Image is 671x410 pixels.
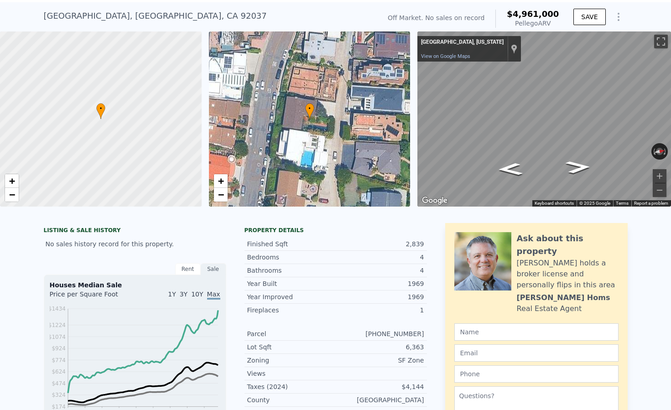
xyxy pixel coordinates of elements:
span: − [9,189,15,200]
div: Year Built [247,279,336,288]
span: + [218,175,224,187]
div: Bedrooms [247,253,336,262]
button: Toggle fullscreen view [654,35,668,48]
div: No sales history record for this property. [44,236,226,252]
span: + [9,175,15,187]
div: Pellego ARV [507,19,559,28]
tspan: $624 [52,368,66,375]
div: Lot Sqft [247,343,336,352]
span: − [218,189,224,200]
div: Price per Square Foot [50,290,135,304]
a: Report a problem [634,201,668,206]
a: Zoom out [214,188,228,202]
button: Rotate counterclockwise [651,143,656,160]
button: Keyboard shortcuts [535,200,574,207]
a: Zoom in [5,174,19,188]
span: 3Y [180,291,187,298]
span: • [305,104,314,113]
a: Zoom out [5,188,19,202]
path: Go South [487,160,533,178]
input: Name [454,323,619,341]
div: 4 [336,253,424,262]
div: LISTING & SALE HISTORY [44,227,226,236]
div: Bathrooms [247,266,336,275]
div: Property details [244,227,427,234]
div: 1969 [336,292,424,301]
tspan: $174 [52,404,66,410]
div: Street View [417,31,671,207]
a: Show location on map [511,44,517,54]
tspan: $1224 [48,322,65,328]
tspan: $474 [52,380,66,387]
tspan: $324 [52,392,66,398]
span: • [96,104,105,113]
div: $4,144 [336,382,424,391]
div: [GEOGRAPHIC_DATA] [336,395,424,405]
a: Terms (opens in new tab) [616,201,629,206]
tspan: $774 [52,357,66,363]
div: Sale [201,263,226,275]
div: Taxes (2024) [247,382,336,391]
button: Show Options [609,8,628,26]
tspan: $1434 [48,306,65,312]
div: [GEOGRAPHIC_DATA] , [GEOGRAPHIC_DATA] , CA 92037 [44,10,267,22]
input: Phone [454,365,619,383]
a: View on Google Maps [421,53,470,59]
div: Real Estate Agent [517,303,582,314]
div: [PHONE_NUMBER] [336,329,424,338]
button: SAVE [573,9,605,25]
div: Views [247,369,336,378]
div: [PERSON_NAME] Homs [517,292,610,303]
div: 1 [336,306,424,315]
div: Map [417,31,671,207]
input: Email [454,344,619,362]
a: Open this area in Google Maps (opens a new window) [420,195,450,207]
div: Rent [175,263,201,275]
div: Parcel [247,329,336,338]
span: Max [207,291,220,300]
div: County [247,395,336,405]
div: Houses Median Sale [50,280,220,290]
button: Zoom in [653,169,666,183]
button: Reset the view [651,146,668,156]
button: Rotate clockwise [663,143,668,160]
div: 6,363 [336,343,424,352]
tspan: $1074 [48,334,65,340]
path: Go North [555,158,602,176]
div: Finished Sqft [247,239,336,249]
span: © 2025 Google [579,201,610,206]
span: $4,961,000 [507,9,559,19]
button: Zoom out [653,183,666,197]
div: Year Improved [247,292,336,301]
div: • [305,103,314,119]
div: SF Zone [336,356,424,365]
tspan: $924 [52,345,66,352]
div: • [96,103,105,119]
div: 1969 [336,279,424,288]
div: [GEOGRAPHIC_DATA], [US_STATE] [421,39,504,46]
div: Fireplaces [247,306,336,315]
div: Zoning [247,356,336,365]
img: Google [420,195,450,207]
div: 2,839 [336,239,424,249]
span: 1Y [168,291,176,298]
div: 4 [336,266,424,275]
div: Off Market. No sales on record [388,13,484,22]
div: Ask about this property [517,232,619,258]
div: [PERSON_NAME] holds a broker license and personally flips in this area [517,258,619,291]
span: 10Y [191,291,203,298]
a: Zoom in [214,174,228,188]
